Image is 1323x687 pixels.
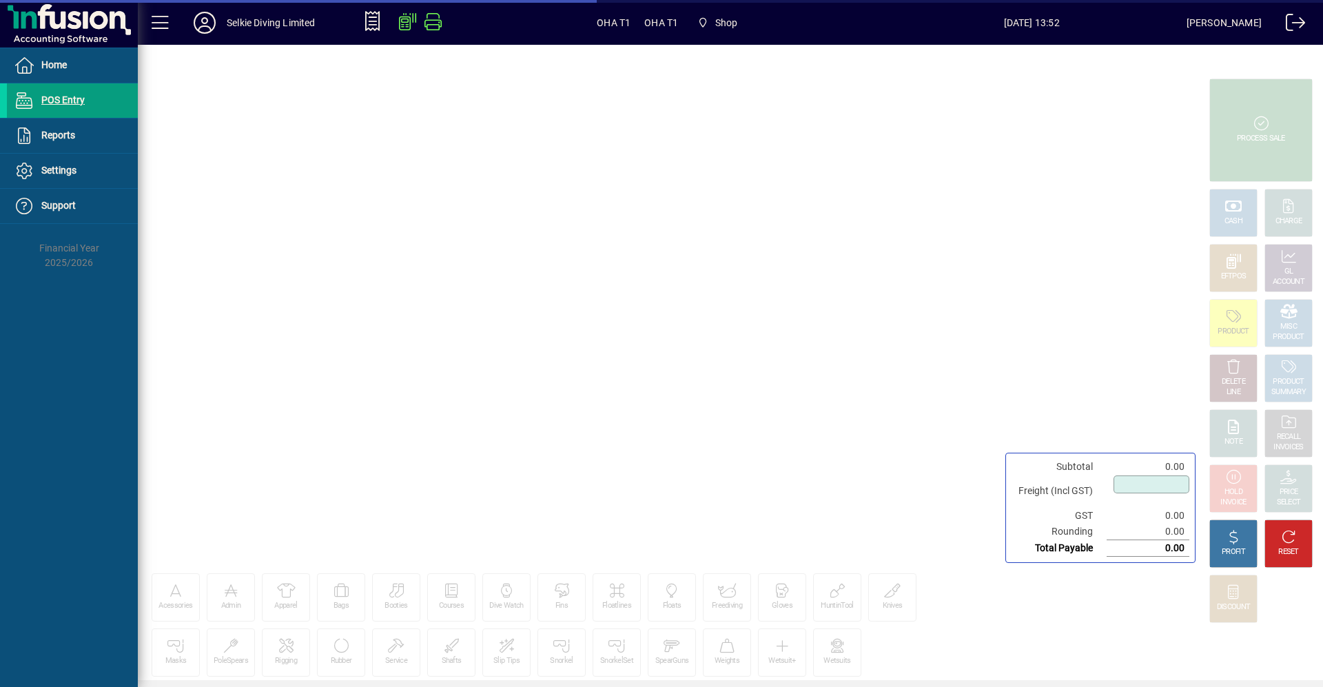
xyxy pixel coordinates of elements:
[550,656,573,666] div: Snorkel
[7,48,138,83] a: Home
[877,12,1187,34] span: [DATE] 13:52
[1273,332,1304,342] div: PRODUCT
[602,601,631,611] div: Floatlines
[1271,387,1306,398] div: SUMMARY
[600,656,633,666] div: SnorkelSet
[1218,327,1249,337] div: PRODUCT
[7,189,138,223] a: Support
[644,12,678,34] span: OHA T1
[1273,442,1303,453] div: INVOICES
[1222,377,1245,387] div: DELETE
[768,656,795,666] div: Wetsuit+
[7,154,138,188] a: Settings
[1221,271,1247,282] div: EFTPOS
[41,130,75,141] span: Reports
[7,119,138,153] a: Reports
[1012,475,1107,508] td: Freight (Incl GST)
[663,601,681,611] div: Floats
[41,94,85,105] span: POS Entry
[1187,12,1262,34] div: [PERSON_NAME]
[1107,508,1189,524] td: 0.00
[1107,540,1189,557] td: 0.00
[1220,498,1246,508] div: INVOICE
[1227,387,1240,398] div: LINE
[275,656,297,666] div: Rigging
[772,601,792,611] div: Gloves
[1224,437,1242,447] div: NOTE
[1222,547,1245,557] div: PROFIT
[1107,524,1189,540] td: 0.00
[692,10,743,35] span: Shop
[883,601,903,611] div: Knives
[41,59,67,70] span: Home
[1107,459,1189,475] td: 0.00
[489,601,523,611] div: Dive Watch
[1224,487,1242,498] div: HOLD
[227,12,316,34] div: Selkie Diving Limited
[1280,487,1298,498] div: PRICE
[655,656,689,666] div: SpearGuns
[439,601,464,611] div: Courses
[823,656,850,666] div: Wetsuits
[41,165,76,176] span: Settings
[1217,602,1250,613] div: DISCOUNT
[158,601,192,611] div: Acessories
[331,656,352,666] div: Rubber
[221,601,241,611] div: Admin
[442,656,462,666] div: Shafts
[1277,432,1301,442] div: RECALL
[715,12,738,34] span: Shop
[334,601,349,611] div: Bags
[1278,547,1299,557] div: RESET
[493,656,520,666] div: Slip Tips
[1012,524,1107,540] td: Rounding
[1275,3,1306,48] a: Logout
[384,601,407,611] div: Booties
[715,656,739,666] div: Weights
[1012,459,1107,475] td: Subtotal
[1280,322,1297,332] div: MISC
[821,601,853,611] div: HuntinTool
[165,656,187,666] div: Masks
[1224,216,1242,227] div: CASH
[1277,498,1301,508] div: SELECT
[183,10,227,35] button: Profile
[1275,216,1302,227] div: CHARGE
[1012,508,1107,524] td: GST
[41,200,76,211] span: Support
[214,656,248,666] div: PoleSpears
[597,12,630,34] span: OHA T1
[385,656,407,666] div: Service
[1273,377,1304,387] div: PRODUCT
[274,601,297,611] div: Apparel
[555,601,568,611] div: Fins
[1284,267,1293,277] div: GL
[1237,134,1285,144] div: PROCESS SALE
[712,601,742,611] div: Freediving
[1012,540,1107,557] td: Total Payable
[1273,277,1304,287] div: ACCOUNT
